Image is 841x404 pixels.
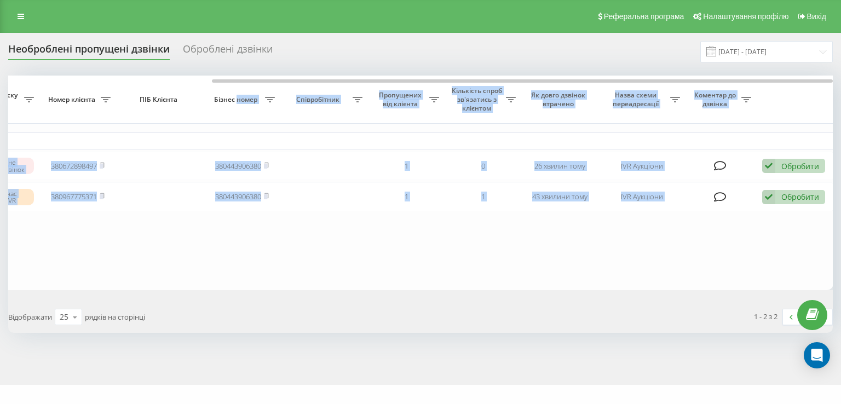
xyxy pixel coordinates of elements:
span: Реферальна програма [604,12,684,21]
td: 43 хвилини тому [521,182,598,211]
div: 25 [60,311,68,322]
div: Обробити [781,192,819,202]
td: IVR Аукціони [598,182,686,211]
span: Пропущених від клієнта [373,91,429,108]
td: 1 [445,182,521,211]
span: Назва схеми переадресації [603,91,670,108]
div: Необроблені пропущені дзвінки [8,43,170,60]
td: 1 [368,152,445,181]
td: 26 хвилин тому [521,152,598,181]
td: 0 [445,152,521,181]
span: Номер клієнта [45,95,101,104]
span: рядків на сторінці [85,312,145,322]
span: Кількість спроб зв'язатись з клієнтом [450,86,506,112]
span: Як довго дзвінок втрачено [530,91,589,108]
span: Співробітник [286,95,353,104]
span: Налаштування профілю [703,12,788,21]
span: Вихід [807,12,826,21]
div: Оброблені дзвінки [183,43,273,60]
a: 380443906380 [215,161,261,171]
div: 1 - 2 з 2 [754,311,777,322]
td: 1 [368,182,445,211]
a: 380672898497 [51,161,97,171]
td: IVR Аукціони [598,152,686,181]
span: Бізнес номер [209,95,265,104]
a: 380443906380 [215,192,261,201]
span: Коментар до дзвінка [691,91,741,108]
span: Відображати [8,312,52,322]
span: ПІБ Клієнта [125,95,194,104]
div: Обробити [781,161,819,171]
a: 380967775371 [51,192,97,201]
div: Open Intercom Messenger [804,342,830,368]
